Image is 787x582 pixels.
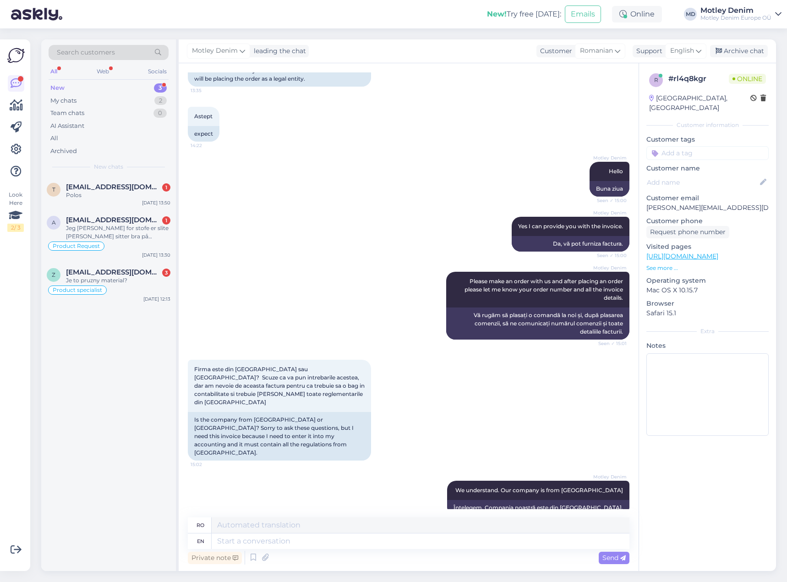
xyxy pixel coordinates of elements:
div: MD [684,8,697,21]
p: Visited pages [646,242,769,252]
div: 1 [162,183,170,192]
div: Customer [536,46,572,56]
div: All [50,134,58,143]
span: andersrobertjohansen@hotmail.com [66,216,161,224]
span: We understand. Our company is from [GEOGRAPHIC_DATA] [455,487,623,494]
div: New [50,83,65,93]
p: Mac OS X 10.15.7 [646,286,769,295]
span: Firma este din [GEOGRAPHIC_DATA] sau [GEOGRAPHIC_DATA]? Scuze ca va pun intrebarile acestea, dar ... [194,366,366,406]
p: Customer tags [646,135,769,144]
span: Motley Denim [592,264,627,271]
span: 14:22 [191,142,225,149]
span: Send [602,554,626,562]
div: Polos [66,191,170,199]
a: [URL][DOMAIN_NAME] [646,252,718,260]
div: ro [197,517,204,533]
div: AI Assistant [50,121,84,131]
div: expect [188,126,219,142]
div: Socials [146,66,169,77]
div: Customer information [646,121,769,129]
span: Motley Denim [592,209,627,216]
div: Motley Denim Europe OÜ [700,14,771,22]
input: Add name [647,177,758,187]
span: Please make an order with us and after placing an order please let me know your order number and ... [465,278,624,301]
div: [DATE] 13:50 [142,199,170,206]
img: Askly Logo [7,47,25,64]
p: Safari 15.1 [646,308,769,318]
div: Web [95,66,111,77]
span: Motley Denim [592,154,627,161]
span: tomeubibilonitome@hotmail.com [66,183,161,191]
span: Motley Denim [192,46,238,56]
span: Romanian [580,46,613,56]
div: Try free [DATE]: [487,9,561,20]
p: Customer email [646,193,769,203]
span: Product specialist [53,287,102,293]
div: 2 [154,96,167,105]
span: Search customers [57,48,115,57]
div: Private note [188,552,242,564]
div: en [197,533,204,549]
div: 2 / 3 [7,224,24,232]
span: zetts28@seznam.cz [66,268,161,276]
div: Înțelegem. Compania noastră este din [GEOGRAPHIC_DATA]. [447,500,629,516]
div: [DATE] 13:30 [142,252,170,258]
div: # rl4q8kgr [668,73,729,84]
div: Team chats [50,109,84,118]
span: New chats [94,163,123,171]
span: Seen ✓ 15:00 [592,252,627,259]
div: Request phone number [646,226,729,238]
p: Customer phone [646,216,769,226]
p: See more ... [646,264,769,272]
div: Extra [646,327,769,335]
div: Jeg [PERSON_NAME] for stofe er slite [PERSON_NAME] sitter bra på [PERSON_NAME] [PERSON_NAME] å [P... [66,224,170,241]
a: Motley DenimMotley Denim Europe OÜ [700,7,782,22]
div: Support [633,46,662,56]
span: 13:35 [191,87,225,94]
div: [GEOGRAPHIC_DATA], [GEOGRAPHIC_DATA] [649,93,750,113]
div: 3 [162,269,170,277]
div: Motley Denim [700,7,771,14]
span: a [52,219,56,226]
div: leading the chat [250,46,306,56]
span: r [654,77,658,83]
div: Da, vă pot furniza factura. [512,236,629,252]
span: Online [729,74,766,84]
span: Hello [609,168,623,175]
p: Customer name [646,164,769,173]
div: Is the company from [GEOGRAPHIC_DATA] or [GEOGRAPHIC_DATA]? Sorry to ask these questions, but I n... [188,412,371,461]
input: Add a tag [646,146,769,160]
div: Archived [50,147,77,156]
div: Look Here [7,191,24,232]
div: All [49,66,59,77]
div: 0 [153,109,167,118]
div: Je to pruzny material? [66,276,170,285]
span: 15:02 [191,461,225,468]
p: Notes [646,341,769,351]
span: z [52,271,55,278]
div: 1 [162,216,170,225]
p: [PERSON_NAME][EMAIL_ADDRESS][DOMAIN_NAME] [646,203,769,213]
p: Operating system [646,276,769,286]
span: Motley Denim [592,473,627,480]
span: Seen ✓ 15:01 [592,340,627,347]
span: Seen ✓ 15:00 [592,197,627,204]
div: [DATE] 12:13 [143,296,170,302]
b: New! [487,10,507,18]
span: Product Request [53,243,100,249]
div: Archive chat [710,45,768,57]
span: Astept [194,113,213,120]
div: Buna ziua [590,181,629,197]
div: Online [612,6,662,22]
div: My chats [50,96,77,105]
div: 3 [154,83,167,93]
button: Emails [565,5,601,23]
span: t [52,186,55,193]
span: Yes I can provide you with the invoice. [518,223,623,230]
p: Browser [646,299,769,308]
div: Vă rugăm să plasați o comandă la noi și, după plasarea comenzii, să ne comunicați numărul comenzi... [446,307,629,340]
span: English [670,46,694,56]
